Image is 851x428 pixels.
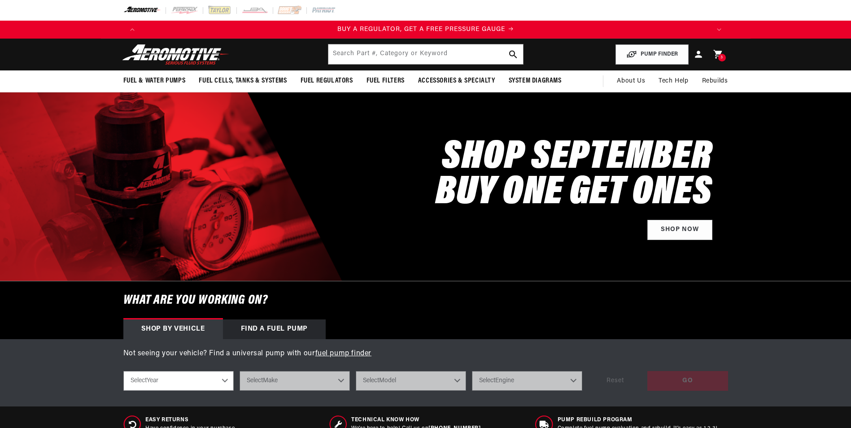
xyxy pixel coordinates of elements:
[120,44,232,65] img: Aeromotive
[558,416,718,424] span: Pump Rebuild program
[315,350,372,357] a: fuel pump finder
[328,44,523,64] input: Search by Part Number, Category or Keyword
[351,416,480,424] span: Technical Know How
[502,70,568,92] summary: System Diagrams
[117,70,192,92] summary: Fuel & Water Pumps
[695,70,735,92] summary: Rebuilds
[360,70,411,92] summary: Fuel Filters
[123,371,234,391] select: Year
[367,76,405,86] span: Fuel Filters
[472,371,582,391] select: Engine
[652,70,695,92] summary: Tech Help
[702,76,728,86] span: Rebuilds
[141,25,710,35] div: Announcement
[356,371,466,391] select: Model
[659,76,688,86] span: Tech Help
[145,416,236,424] span: Easy Returns
[199,76,287,86] span: Fuel Cells, Tanks & Systems
[710,21,728,39] button: Translation missing: en.sections.announcements.next_announcement
[720,54,723,61] span: 3
[223,319,326,339] div: Find a Fuel Pump
[610,70,652,92] a: About Us
[101,21,751,39] slideshow-component: Translation missing: en.sections.announcements.announcement_bar
[123,348,728,360] p: Not seeing your vehicle? Find a universal pump with our
[123,319,223,339] div: Shop by vehicle
[240,371,350,391] select: Make
[294,70,360,92] summary: Fuel Regulators
[509,76,562,86] span: System Diagrams
[141,25,710,35] a: BUY A REGULATOR, GET A FREE PRESSURE GAUGE
[418,76,495,86] span: Accessories & Specialty
[436,140,712,211] h2: SHOP SEPTEMBER BUY ONE GET ONES
[101,281,751,319] h6: What are you working on?
[503,44,523,64] button: search button
[647,220,712,240] a: Shop Now
[337,26,505,33] span: BUY A REGULATOR, GET A FREE PRESSURE GAUGE
[123,21,141,39] button: Translation missing: en.sections.announcements.previous_announcement
[411,70,502,92] summary: Accessories & Specialty
[141,25,710,35] div: 1 of 4
[617,78,645,84] span: About Us
[192,70,293,92] summary: Fuel Cells, Tanks & Systems
[123,76,186,86] span: Fuel & Water Pumps
[615,44,689,65] button: PUMP FINDER
[301,76,353,86] span: Fuel Regulators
